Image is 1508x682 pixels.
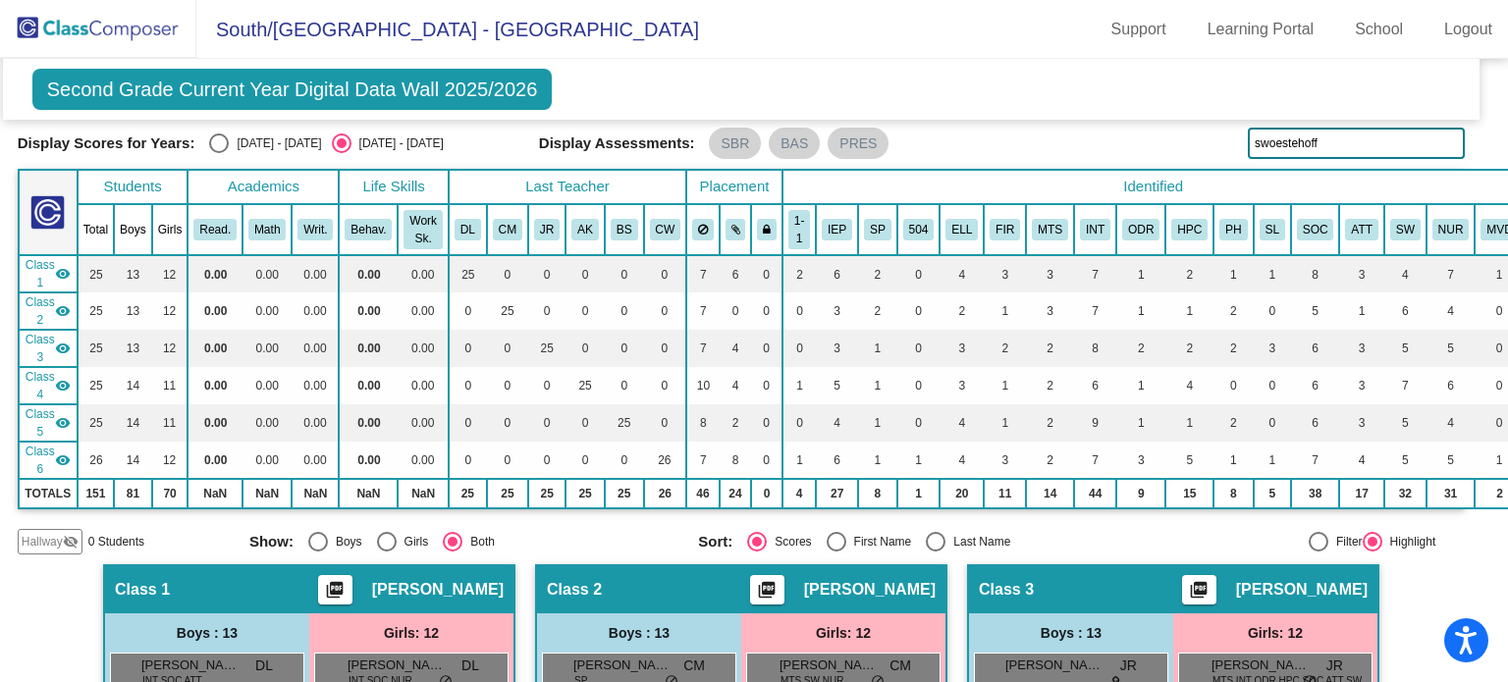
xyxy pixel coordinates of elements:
mat-chip: PRES [828,128,889,159]
td: 1 [1116,367,1165,404]
mat-icon: visibility [55,303,71,319]
td: 5 [1427,330,1476,367]
td: 0.00 [398,367,448,404]
button: 1-1 [788,210,810,249]
td: 0 [897,292,941,330]
mat-chip: BAS [769,128,820,159]
button: Print Students Details [318,575,352,604]
td: 1 [1339,292,1383,330]
th: Bridget Schmidtke [605,204,644,255]
td: 3 [1339,367,1383,404]
td: 25 [487,292,528,330]
th: Frequent Health Office Contact [1427,204,1476,255]
td: 1 [1116,255,1165,292]
td: 6 [1291,367,1340,404]
button: Behav. [345,219,392,240]
span: Display Assessments: [539,134,695,152]
mat-icon: visibility [55,415,71,431]
td: 7 [1074,442,1116,479]
td: 0 [605,255,644,292]
td: 0 [487,367,528,404]
button: FIR [990,219,1020,240]
td: 2 [940,292,984,330]
td: 1 [897,442,941,479]
td: Candi Moelter - No Class Name [19,292,78,330]
td: Allison Koepp - No Class Name [19,367,78,404]
input: Search... [1248,128,1465,159]
button: IEP [822,219,852,240]
td: 6 [816,255,858,292]
td: 2 [1026,404,1074,442]
button: ODR [1122,219,1159,240]
button: Math [248,219,286,240]
mat-icon: visibility [55,378,71,393]
th: 2 or more attendance letters [1339,204,1383,255]
th: Keep away students [686,204,720,255]
td: 0.00 [292,442,339,479]
th: Placement [686,170,782,204]
td: 0 [751,442,782,479]
th: Student of Color [1291,204,1340,255]
td: 7 [686,330,720,367]
th: 504 Plan [897,204,941,255]
span: Class 5 [26,405,55,441]
button: INT [1080,219,1110,240]
td: 0.00 [398,255,448,292]
td: 11 [152,367,188,404]
td: 1 [1213,255,1253,292]
td: 0 [528,367,565,404]
mat-icon: picture_as_pdf [1187,580,1211,607]
td: 25 [78,367,114,404]
span: Class 4 [26,368,55,403]
button: NUR [1432,219,1470,240]
td: 6 [1074,367,1116,404]
td: 0 [782,404,816,442]
td: 0 [565,442,605,479]
td: 1 [1213,442,1253,479]
td: 0 [528,404,565,442]
td: 0 [565,330,605,367]
button: Print Students Details [750,575,784,604]
td: 3 [816,292,858,330]
td: 0.00 [398,292,448,330]
a: Logout [1428,14,1508,45]
td: 2 [1213,330,1253,367]
th: Academic Intervention Service Provider(s) [1074,204,1116,255]
td: 7 [1427,255,1476,292]
td: 0 [644,330,687,367]
td: 0.00 [188,404,242,442]
span: Second Grade Current Year Digital Data Wall 2025/2026 [32,69,553,110]
td: 0.00 [292,330,339,367]
td: 0 [528,292,565,330]
th: Dustin Lenhoff [449,204,487,255]
td: 0 [1254,292,1291,330]
td: 6 [1291,330,1340,367]
td: 0 [897,330,941,367]
td: 0 [751,367,782,404]
td: 3 [1339,330,1383,367]
div: [DATE] - [DATE] [351,134,444,152]
th: Academics [188,170,339,204]
td: 2 [1213,292,1253,330]
td: 0 [751,404,782,442]
td: 12 [152,292,188,330]
td: 9 [1074,404,1116,442]
th: Boys [114,204,152,255]
td: 0 [449,330,487,367]
td: 0 [751,255,782,292]
td: 0 [1254,367,1291,404]
td: 0.00 [188,330,242,367]
button: CM [493,219,522,240]
td: 0 [605,292,644,330]
td: 0 [1213,367,1253,404]
td: 0 [449,404,487,442]
td: 6 [720,255,752,292]
td: 1 [858,330,897,367]
td: 8 [1074,330,1116,367]
th: John Robinson [528,204,565,255]
td: 2 [1026,367,1074,404]
td: 7 [1074,255,1116,292]
td: 26 [78,442,114,479]
button: SOC [1297,219,1334,240]
td: 0 [782,330,816,367]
